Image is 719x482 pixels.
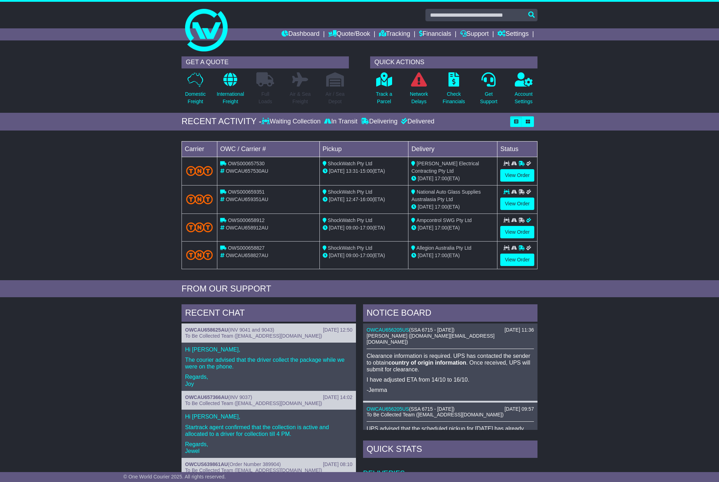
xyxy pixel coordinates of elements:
span: 09:00 [346,253,358,258]
div: In Transit [322,118,359,126]
a: Financials [419,28,451,40]
p: The courier advised that the driver collect the package while we were on the phone. [185,356,352,370]
div: ( ) [367,327,534,333]
span: To Be Collected Team ([EMAIL_ADDRESS][DOMAIN_NAME]) [185,400,322,406]
span: ShockWatch Pty Ltd [328,217,373,223]
p: -Jemma [367,387,534,393]
span: [DATE] [329,196,345,202]
span: 15:00 [360,168,372,174]
span: INV 9037 [230,394,250,400]
p: Check Financials [443,90,465,105]
a: View Order [500,198,534,210]
div: [DATE] 09:57 [505,406,534,412]
span: OWCAU657530AU [226,168,268,174]
span: [DATE] [329,225,345,231]
p: Get Support [480,90,497,105]
td: Status [497,141,537,157]
p: Domestic Freight [185,90,206,105]
a: DomesticFreight [185,72,206,109]
div: (ETA) [411,175,494,182]
div: [DATE] 12:50 [323,327,352,333]
div: - (ETA) [323,252,406,259]
td: Delivery [408,141,497,157]
span: 17:00 [435,225,447,231]
span: © One World Courier 2025. All rights reserved. [123,474,226,480]
span: To Be Collected Team ([EMAIL_ADDRESS][DOMAIN_NAME]) [185,467,322,473]
div: ( ) [185,394,352,400]
p: Regards, Joy [185,373,352,387]
span: To Be Collected Team ([EMAIL_ADDRESS][DOMAIN_NAME]) [367,412,503,417]
a: OWCAU657366AU [185,394,228,400]
img: TNT_Domestic.png [186,250,213,260]
a: InternationalFreight [216,72,244,109]
p: UPS advised that the scheduled pickup for [DATE] has already been dispatched to the driver. [367,425,534,439]
div: Delivering [359,118,399,126]
span: ShockWatch Pty Ltd [328,161,373,166]
span: Allegion Australia Pty Ltd [417,245,472,251]
td: Deliveries [363,460,537,478]
span: OWCAU658827AU [226,253,268,258]
p: Air & Sea Freight [290,90,311,105]
span: Ampcontrol SWG Pty Ltd [417,217,472,223]
div: GET A QUOTE [182,56,349,68]
a: Track aParcel [375,72,392,109]
div: [DATE] 14:02 [323,394,352,400]
div: Delivered [399,118,434,126]
span: Order Number 389904 [229,461,279,467]
span: National Auto Glass Supplies Australasia Pty Ltd [411,189,480,202]
span: OWCAU659351AU [226,196,268,202]
span: [DATE] [329,168,345,174]
strong: country of origin information [388,360,466,366]
div: - (ETA) [323,167,406,175]
span: [DATE] [418,253,433,258]
div: - (ETA) [323,224,406,232]
a: OWCAU658625AU [185,327,228,333]
span: 13:31 [346,168,358,174]
div: ( ) [185,461,352,467]
a: Settings [497,28,529,40]
span: OWS000658827 [228,245,265,251]
div: FROM OUR SUPPORT [182,284,537,294]
p: International Freight [217,90,244,105]
p: Air / Sea Depot [325,90,345,105]
span: 12:47 [346,196,358,202]
div: NOTICE BOARD [363,304,537,323]
a: NetworkDelays [409,72,428,109]
p: I have adjusted ETA from 14/10 to 16/10. [367,376,534,383]
div: Waiting Collection [262,118,322,126]
span: 17:00 [435,176,447,181]
div: - (ETA) [323,196,406,203]
td: Carrier [182,141,217,157]
a: OWCAU656205US [367,327,409,333]
div: (ETA) [411,203,494,211]
div: QUICK ACTIONS [370,56,537,68]
span: ShockWatch Pty Ltd [328,245,373,251]
a: CheckFinancials [442,72,466,109]
span: 17:00 [435,204,447,210]
span: [PERSON_NAME] ([DOMAIN_NAME][EMAIL_ADDRESS][DOMAIN_NAME]) [367,333,495,345]
span: INV 9041 and 9043 [230,327,273,333]
span: 16:00 [360,196,372,202]
div: ( ) [185,327,352,333]
span: OWS000657530 [228,161,265,166]
a: View Order [500,226,534,238]
a: View Order [500,254,534,266]
div: ( ) [367,406,534,412]
span: OWS000659351 [228,189,265,195]
a: View Order [500,169,534,182]
span: 09:00 [346,225,358,231]
span: To Be Collected Team ([EMAIL_ADDRESS][DOMAIN_NAME]) [185,333,322,339]
p: Hi [PERSON_NAME], [185,346,352,353]
span: [DATE] [418,225,433,231]
p: Network Delays [410,90,428,105]
img: TNT_Domestic.png [186,166,213,176]
p: Track a Parcel [376,90,392,105]
span: [DATE] [418,204,433,210]
span: SSA 6715 - [DATE] [411,327,453,333]
a: AccountSettings [514,72,533,109]
span: [PERSON_NAME] Electrical Contracting Pty Ltd [411,161,479,174]
div: Quick Stats [363,441,537,460]
div: RECENT ACTIVITY - [182,116,262,127]
a: Support [460,28,489,40]
p: Clearance information is required. UPS has contacted the sender to obtain . Once received, UPS wi... [367,353,534,373]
